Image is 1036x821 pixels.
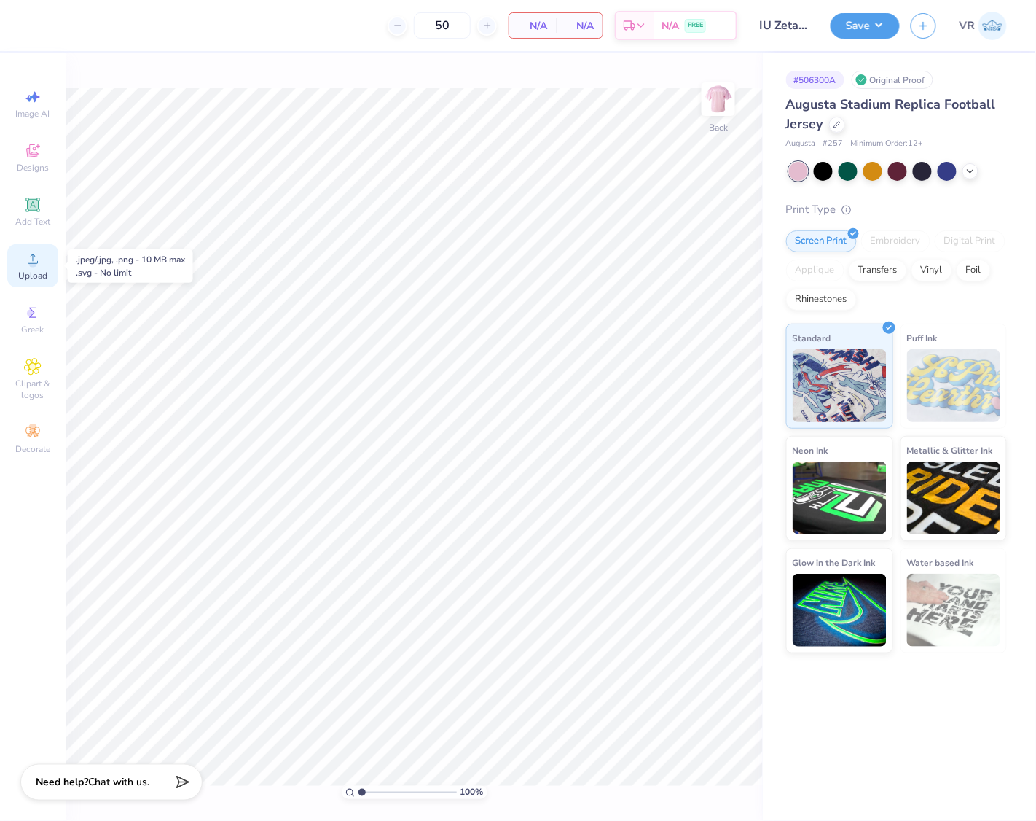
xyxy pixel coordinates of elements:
span: Standard [793,330,831,346]
span: Clipart & logos [7,378,58,401]
span: 100 % [460,786,484,799]
input: – – [414,12,471,39]
span: Glow in the Dark Ink [793,555,876,570]
span: N/A [662,18,679,34]
img: Val Rhey Lodueta [978,12,1007,40]
span: Upload [18,270,47,281]
strong: Need help? [36,776,88,790]
div: Applique [786,260,844,281]
img: Puff Ink [907,349,1001,422]
span: VR [960,17,975,34]
span: N/A [565,18,594,34]
input: Untitled Design [748,11,820,40]
span: # 257 [823,138,844,150]
span: Puff Ink [907,330,938,346]
div: Original Proof [852,71,933,89]
div: # 506300A [786,71,844,89]
img: Back [704,85,733,114]
span: Augusta [786,138,816,150]
div: Rhinestones [786,289,857,311]
div: Transfers [849,260,907,281]
span: Augusta Stadium Replica Football Jersey [786,96,996,133]
div: .svg - No limit [76,266,185,279]
img: Water based Ink [907,574,1001,647]
span: Water based Ink [907,555,974,570]
span: Greek [22,324,44,335]
img: Glow in the Dark Ink [793,574,887,647]
img: Standard [793,349,887,422]
span: Image AI [16,108,50,120]
div: Digital Print [935,230,1005,252]
img: Metallic & Glitter Ink [907,462,1001,534]
span: FREE [688,20,703,31]
span: Decorate [15,443,50,455]
div: .jpeg/.jpg, .png - 10 MB max [76,253,185,266]
div: Embroidery [861,230,930,252]
span: Designs [17,162,49,174]
span: Minimum Order: 12 + [851,138,924,150]
div: Print Type [786,201,1007,218]
a: VR [960,12,1007,40]
span: Add Text [15,216,50,227]
div: Foil [957,260,991,281]
div: Back [709,121,728,134]
span: N/A [518,18,547,34]
img: Neon Ink [793,462,887,534]
div: Vinyl [911,260,952,281]
button: Save [831,13,900,39]
span: Chat with us. [88,776,149,790]
div: Screen Print [786,230,857,252]
span: Metallic & Glitter Ink [907,443,993,458]
span: Neon Ink [793,443,828,458]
